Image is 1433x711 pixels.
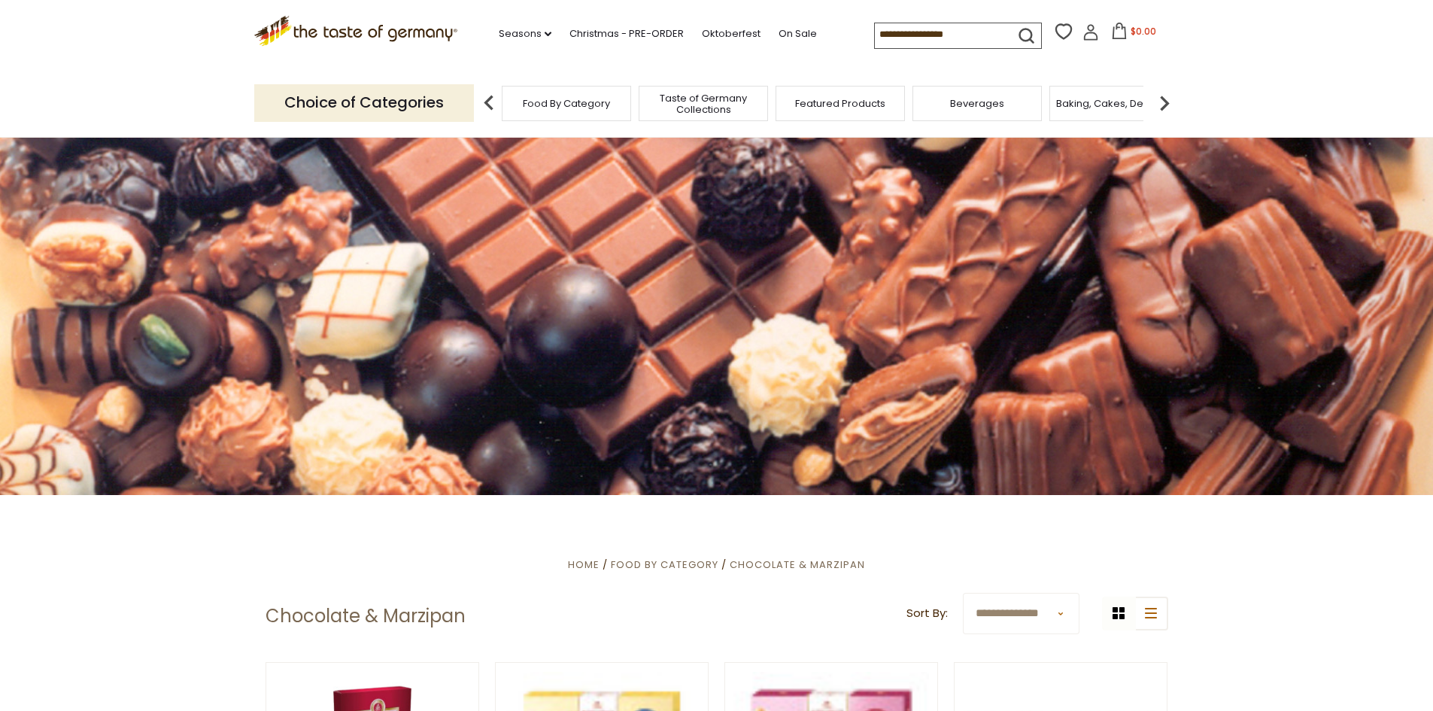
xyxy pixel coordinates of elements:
[254,84,474,121] p: Choice of Categories
[702,26,761,42] a: Oktoberfest
[730,558,865,572] a: Chocolate & Marzipan
[1102,23,1166,45] button: $0.00
[1149,88,1179,118] img: next arrow
[569,26,684,42] a: Christmas - PRE-ORDER
[568,558,600,572] a: Home
[779,26,817,42] a: On Sale
[795,98,885,109] a: Featured Products
[611,558,718,572] a: Food By Category
[474,88,504,118] img: previous arrow
[1056,98,1173,109] a: Baking, Cakes, Desserts
[643,93,764,115] a: Taste of Germany Collections
[499,26,551,42] a: Seasons
[950,98,1004,109] a: Beverages
[523,98,610,109] a: Food By Category
[1131,25,1156,38] span: $0.00
[266,605,466,627] h1: Chocolate & Marzipan
[906,604,948,623] label: Sort By:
